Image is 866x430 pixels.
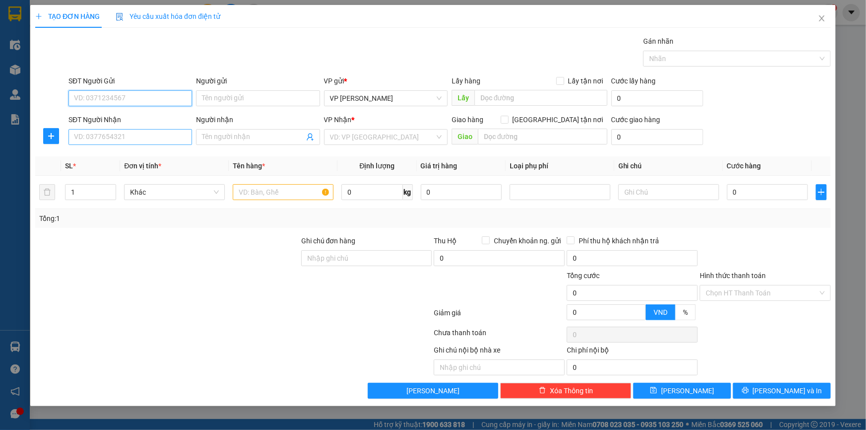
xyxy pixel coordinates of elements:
[39,213,334,224] div: Tổng: 1
[733,383,831,399] button: printer[PERSON_NAME] và In
[68,75,192,86] div: SĐT Người Gửi
[611,90,703,106] input: Cước lấy hàng
[301,250,432,266] input: Ghi chú đơn hàng
[124,162,161,170] span: Đơn vị tính
[727,162,761,170] span: Cước hàng
[539,387,546,395] span: delete
[116,12,220,20] span: Yêu cầu xuất hóa đơn điện tử
[818,14,826,22] span: close
[618,184,719,200] input: Ghi Chú
[661,385,714,396] span: [PERSON_NAME]
[633,383,731,399] button: save[PERSON_NAME]
[306,133,314,141] span: user-add
[474,90,607,106] input: Dọc đường
[452,90,474,106] span: Lấy
[35,12,100,20] span: TẠO ĐƠN HÀNG
[433,327,566,345] div: Chưa thanh toán
[808,5,836,33] button: Close
[614,156,723,176] th: Ghi chú
[550,385,593,396] span: Xóa Thông tin
[575,235,663,246] span: Phí thu hộ khách nhận trả
[434,345,565,359] div: Ghi chú nội bộ nhà xe
[116,13,124,21] img: icon
[403,184,413,200] span: kg
[196,75,320,86] div: Người gửi
[452,129,478,144] span: Giao
[452,116,483,124] span: Giao hàng
[650,387,657,395] span: save
[39,184,55,200] button: delete
[816,188,826,196] span: plus
[753,385,822,396] span: [PERSON_NAME] và In
[301,237,356,245] label: Ghi chú đơn hàng
[233,184,333,200] input: VD: Bàn, Ghế
[509,114,607,125] span: [GEOGRAPHIC_DATA] tận nơi
[368,383,499,399] button: [PERSON_NAME]
[500,383,631,399] button: deleteXóa Thông tin
[742,387,749,395] span: printer
[506,156,614,176] th: Loại phụ phí
[700,272,766,280] label: Hình thức thanh toán
[68,114,192,125] div: SĐT Người Nhận
[130,185,219,200] span: Khác
[434,237,457,245] span: Thu Hộ
[324,75,448,86] div: VP gửi
[35,13,42,20] span: plus
[233,162,265,170] span: Tên hàng
[44,132,59,140] span: plus
[421,162,458,170] span: Giá trị hàng
[421,184,502,200] input: 0
[611,129,703,145] input: Cước giao hàng
[643,37,673,45] label: Gán nhãn
[683,308,688,316] span: %
[452,77,480,85] span: Lấy hàng
[611,116,661,124] label: Cước giao hàng
[611,77,656,85] label: Cước lấy hàng
[816,184,827,200] button: plus
[196,114,320,125] div: Người nhận
[490,235,565,246] span: Chuyển khoản ng. gửi
[654,308,667,316] span: VND
[567,345,698,359] div: Chi phí nội bộ
[330,91,442,106] span: VP Phạm Văn Đồng
[434,359,565,375] input: Nhập ghi chú
[324,116,352,124] span: VP Nhận
[567,272,600,280] span: Tổng cước
[359,162,395,170] span: Định lượng
[65,162,73,170] span: SL
[433,307,566,325] div: Giảm giá
[478,129,607,144] input: Dọc đường
[43,128,59,144] button: plus
[406,385,460,396] span: [PERSON_NAME]
[564,75,607,86] span: Lấy tận nơi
